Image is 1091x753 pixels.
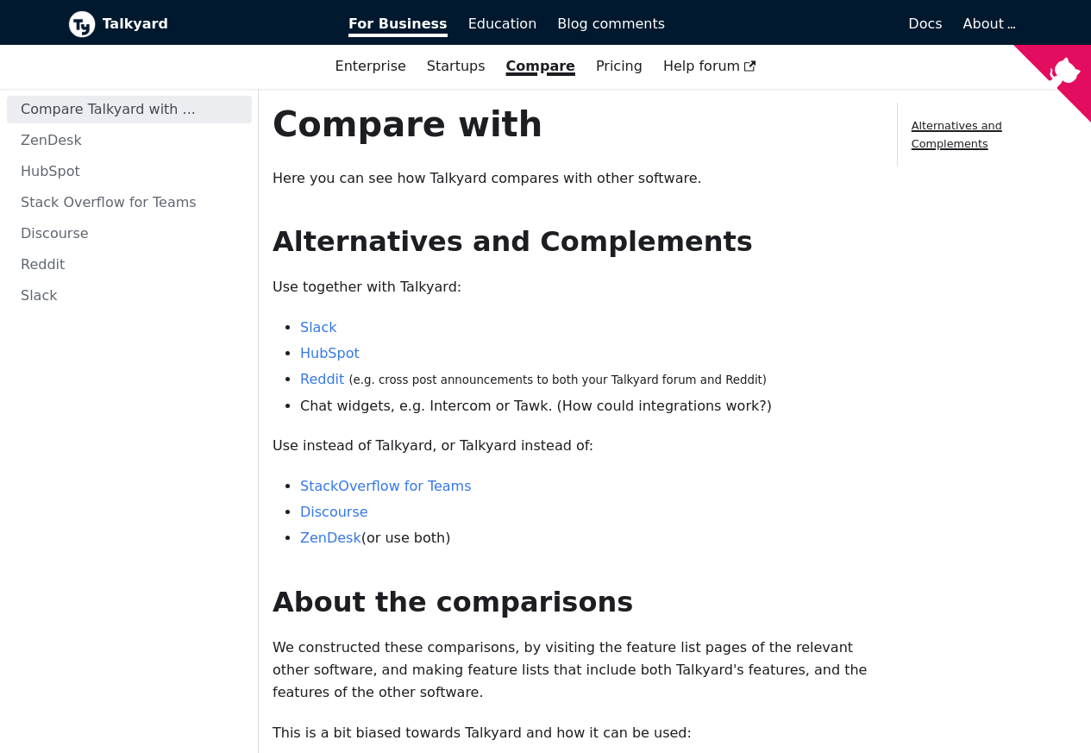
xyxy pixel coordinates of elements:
[7,96,252,123] a: Compare Talkyard with ...
[7,189,252,216] a: Stack Overflow for Teams
[103,13,325,35] b: Talkyard
[468,16,537,32] span: Education
[300,371,344,387] a: Reddit
[7,282,252,310] a: Slack
[273,435,869,457] p: Use instead of Talkyard, or Talkyard instead of:
[663,58,756,74] span: Help forum
[300,527,869,549] li: (or use both)
[273,637,869,705] p: We constructed these comparisons, by visiting the feature list pages of the relevant other softwa...
[547,9,675,39] a: Blog comments
[300,530,361,546] a: ZenDesk
[675,9,953,39] a: Docs
[458,9,548,39] a: Education
[7,158,252,185] a: HubSpot
[963,16,1013,32] a: About
[348,16,448,37] span: For Business
[273,276,869,298] p: Use together with Talkyard:
[325,52,417,81] a: Enterprise
[300,504,368,520] a: Discourse
[417,52,496,81] a: Startups
[506,58,575,74] a: Compare
[68,10,325,38] a: Talkyard logoTalkyard
[273,103,869,146] h1: Compare with
[273,722,869,744] p: This is a bit biased towards Talkyard and how it can be used:
[557,16,665,32] span: Blog comments
[273,167,869,190] p: Here you can see how Talkyard compares with other software.
[273,224,869,259] h2: Alternatives and Complements
[338,9,458,39] a: For Business
[586,52,653,81] a: Pricing
[300,319,336,336] a: Slack
[7,127,252,154] a: ZenDesk
[7,251,252,279] a: Reddit
[348,373,767,386] small: (e.g. cross post announcements to both your Talkyard forum and Reddit)
[68,10,96,38] img: Talkyard logo
[300,395,869,417] li: Chat widgets, e.g. Intercom or Tawk. (How could integrations work?)
[908,16,942,32] span: Docs
[7,220,252,248] a: Discourse
[273,585,869,619] h2: About the comparisons
[912,119,1002,150] a: Alternatives and Complements
[300,345,360,361] a: HubSpot
[300,478,472,494] a: StackOverflow for Teams
[653,52,767,81] a: Help forum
